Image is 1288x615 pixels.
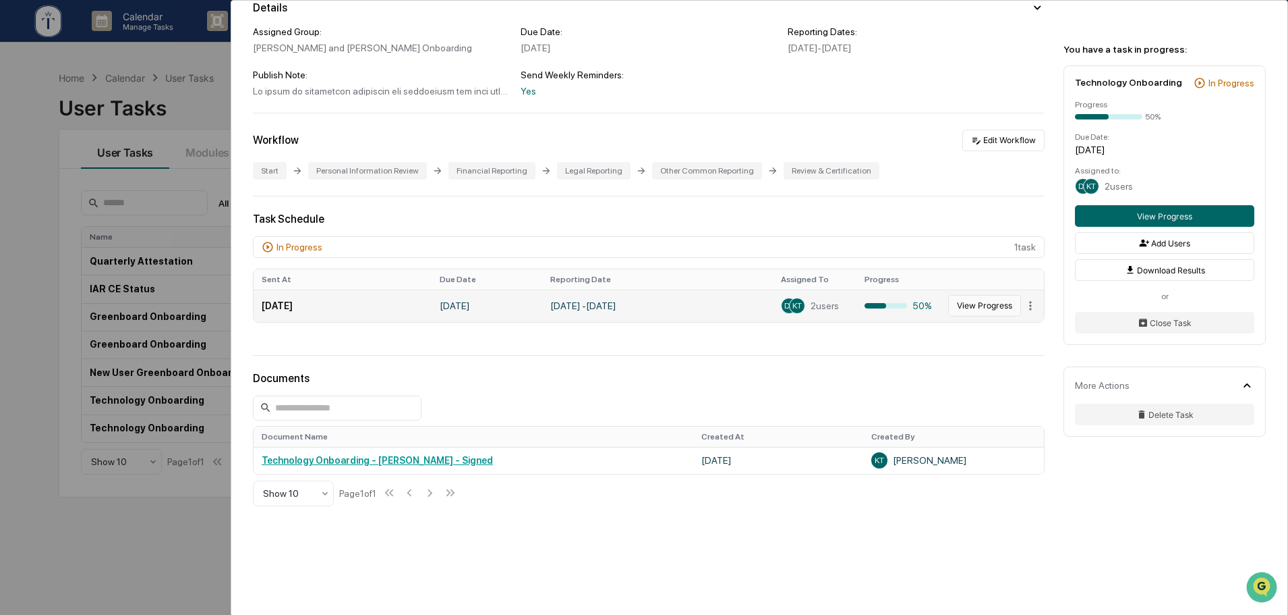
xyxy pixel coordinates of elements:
span: DP [784,301,794,311]
span: [DATE] [119,184,147,194]
span: [DATE] - [DATE] [788,43,851,53]
button: Delete Task [1075,404,1254,425]
button: View Progress [1075,205,1254,227]
div: [DATE] [1075,144,1254,155]
td: [DATE] [432,290,542,322]
span: KT [792,301,802,311]
span: Pylon [134,298,163,309]
img: Cameron Burns [13,171,35,192]
button: Add Users [1075,232,1254,254]
div: Workflow [253,134,299,146]
a: Technology Onboarding - [PERSON_NAME] - Signed [262,455,493,466]
div: More Actions [1075,380,1130,391]
div: Lo ipsum do sitametcon adipiscin eli seddoeiusm tem inci utlaboree do mag aliq en adm ve quisn, e... [253,86,510,97]
div: 1 task [253,236,1045,258]
div: Past conversations [13,150,90,161]
div: Personal Information Review [308,162,427,180]
p: How can we help? [13,28,245,50]
td: [DATE] [693,447,863,474]
span: Preclearance [27,240,87,253]
img: 1746055101610-c473b297-6a78-478c-a979-82029cc54cd1 [13,103,38,128]
div: 50% [1145,112,1161,122]
td: [DATE] - [DATE] [542,290,773,322]
div: or [1075,292,1254,301]
div: Start new chat [46,103,221,117]
span: 2 users [1105,181,1133,192]
span: KT [875,456,884,465]
a: 🔎Data Lookup [8,260,90,284]
th: Progress [856,269,940,290]
div: In Progress [1208,78,1254,88]
span: 2 users [811,300,839,311]
div: 🖐️ [13,241,24,252]
button: Edit Workflow [962,130,1045,151]
a: 🖐️Preclearance [8,234,92,259]
span: KT [1086,182,1096,191]
div: Other Common Reporting [652,162,762,180]
div: Publish Note: [253,70,510,80]
button: Start new chat [229,107,245,124]
th: Sent At [254,269,432,290]
div: Task Schedule [253,213,1045,225]
div: Documents [253,372,1045,385]
div: Reporting Dates: [788,26,1045,37]
div: We're available if you need us! [46,117,171,128]
div: Assigned Group: [253,26,510,37]
span: Attestations [111,240,167,253]
a: Powered byPylon [95,298,163,309]
th: Reporting Date [542,269,773,290]
td: [DATE] [254,290,432,322]
div: [DATE] [521,43,778,53]
span: • [112,184,117,194]
div: Review & Certification [784,162,879,180]
div: Assigned to: [1075,166,1254,176]
div: Page 1 of 1 [339,488,376,499]
th: Document Name [254,427,693,447]
span: [PERSON_NAME] [42,184,109,194]
div: You have a task in progress: [1063,44,1266,55]
div: Yes [521,86,778,97]
a: 🗄️Attestations [92,234,173,259]
div: Financial Reporting [448,162,535,180]
div: Technology Onboarding [1075,77,1182,88]
span: DP [1078,182,1088,191]
div: Due Date: [1075,132,1254,142]
th: Due Date [432,269,542,290]
img: 1746055101610-c473b297-6a78-478c-a979-82029cc54cd1 [27,184,38,195]
div: Legal Reporting [557,162,631,180]
div: In Progress [276,242,322,252]
button: View Progress [948,295,1021,317]
th: Assigned To [773,269,856,290]
div: 🗄️ [98,241,109,252]
div: Due Date: [521,26,778,37]
th: Created At [693,427,863,447]
div: 50% [865,300,932,311]
th: Created By [863,427,1044,447]
div: [PERSON_NAME] [871,452,1036,469]
div: Details [253,1,287,14]
div: [PERSON_NAME] and [PERSON_NAME] Onboarding [253,43,510,53]
button: Close Task [1075,312,1254,333]
div: Progress [1075,100,1254,109]
div: Start [253,162,287,180]
span: Data Lookup [27,265,85,279]
iframe: Open customer support [1245,570,1281,607]
button: See all [209,147,245,163]
div: 🔎 [13,267,24,277]
button: Download Results [1075,259,1254,281]
div: Send Weekly Reminders: [521,70,778,80]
